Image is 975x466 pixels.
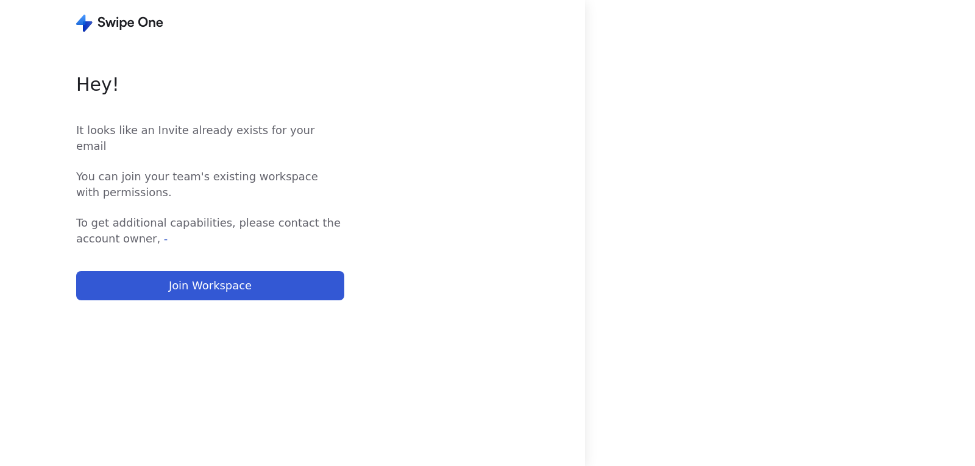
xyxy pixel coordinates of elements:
[76,122,344,154] span: It looks like an Invite already exists for your email
[76,71,344,98] span: Hey !
[164,232,168,245] span: -
[76,169,344,200] span: You can join your team's existing workspace with permissions.
[76,271,344,300] button: Join Workspace
[76,215,344,247] span: To get additional capabilities, please contact the account owner,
